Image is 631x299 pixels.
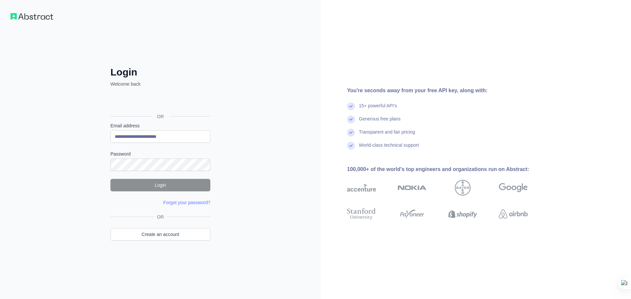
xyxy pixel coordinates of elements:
img: check mark [347,129,355,137]
img: google [499,180,528,196]
div: You're seconds away from your free API key, along with: [347,87,549,95]
img: check mark [347,102,355,110]
a: Create an account [110,228,210,241]
img: shopify [448,207,477,221]
img: check mark [347,142,355,150]
label: Email address [110,122,210,129]
div: 100,000+ of the world's top engineers and organizations run on Abstract: [347,165,549,173]
img: bayer [455,180,471,196]
p: Welcome back [110,81,210,87]
img: payoneer [398,207,427,221]
div: Generous free plans [359,116,401,129]
div: 15+ powerful API's [359,102,397,116]
span: OR [154,214,167,220]
img: check mark [347,116,355,123]
div: World-class technical support [359,142,419,155]
iframe: Sign in with Google Button [107,95,212,109]
label: Password [110,151,210,157]
span: OR [152,113,169,120]
img: stanford university [347,207,376,221]
div: Transparent and fair pricing [359,129,415,142]
a: Forgot your password? [163,200,210,205]
img: airbnb [499,207,528,221]
img: nokia [398,180,427,196]
img: accenture [347,180,376,196]
button: Login [110,179,210,191]
h2: Login [110,66,210,78]
img: Workflow [11,13,53,20]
